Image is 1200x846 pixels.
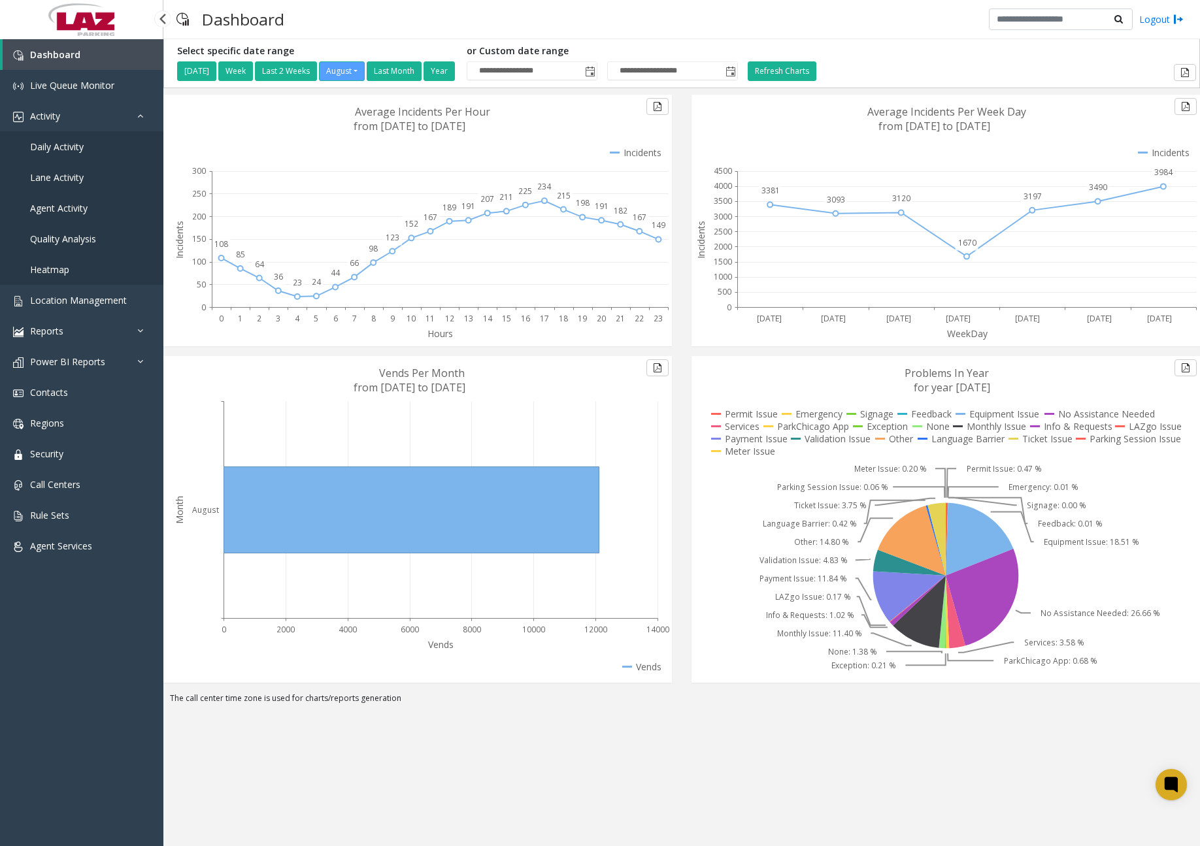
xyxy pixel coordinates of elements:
text: 3 [276,313,280,324]
text: Services: 3.58 % [1024,637,1084,648]
text: 3490 [1089,182,1107,193]
text: [DATE] [821,313,846,324]
text: 17 [540,313,549,324]
text: 98 [369,243,378,254]
text: 215 [557,190,571,201]
text: 10 [407,313,416,324]
text: [DATE] [1015,313,1040,324]
text: Problems In Year [905,366,989,380]
text: 15 [502,313,511,324]
text: 3000 [714,211,732,222]
text: [DATE] [946,313,971,324]
text: Ticket Issue: 3.75 % [794,500,867,511]
text: 234 [537,181,552,192]
span: Toggle popup [723,62,737,80]
text: Meter Issue: 0.20 % [854,463,927,474]
text: 20 [597,313,606,324]
text: 149 [652,220,665,231]
button: Export to pdf [1175,98,1197,115]
img: 'icon' [13,112,24,122]
text: Feedback: 0.01 % [1038,518,1103,529]
text: WeekDay [947,327,988,340]
text: 50 [197,279,206,290]
text: 8 [371,313,376,324]
text: Vends [428,638,454,651]
text: 3984 [1154,167,1173,178]
text: Parking Session Issue: 0.06 % [777,481,888,493]
text: 0 [219,313,224,324]
img: 'icon' [13,357,24,368]
span: Dashboard [30,48,80,61]
img: 'icon' [13,296,24,306]
text: Info & Requests: 1.02 % [766,610,854,621]
text: 225 [518,186,532,197]
span: Power BI Reports [30,355,105,368]
img: 'icon' [13,327,24,337]
button: Year [424,61,455,81]
a: Logout [1139,12,1184,26]
text: 2000 [276,624,295,635]
button: Week [218,61,253,81]
text: 1500 [714,256,732,267]
span: Live Queue Monitor [30,79,114,91]
text: from [DATE] to [DATE] [878,119,990,133]
text: Monthly Issue: 11.40 % [777,628,862,639]
text: 14000 [646,624,669,635]
text: 6000 [401,624,419,635]
text: 36 [274,271,283,282]
text: 1 [238,313,242,324]
text: Emergency: 0.01 % [1008,481,1078,493]
span: Daily Activity [30,140,84,153]
text: 3093 [827,194,845,205]
text: 16 [521,313,530,324]
text: 10000 [522,624,545,635]
span: Rule Sets [30,509,69,521]
text: [DATE] [1147,313,1172,324]
span: Toggle popup [582,62,597,80]
span: Reports [30,325,63,337]
text: 2 [257,313,261,324]
text: 21 [616,313,625,324]
text: Language Barrier: 0.42 % [763,518,857,529]
text: 0 [222,624,226,635]
button: August [319,61,365,81]
text: 3500 [714,195,732,206]
img: 'icon' [13,480,24,491]
text: 7 [352,313,357,324]
text: 4 [295,313,300,324]
text: 8000 [463,624,481,635]
text: 4000 [714,180,732,191]
text: 167 [424,212,437,223]
text: 0 [727,302,731,313]
text: 191 [461,201,475,212]
img: 'icon' [13,511,24,521]
text: 2000 [714,241,732,252]
text: 152 [405,218,418,229]
text: 167 [633,212,646,223]
text: 11 [425,313,435,324]
text: 198 [576,197,590,208]
button: Last Month [367,61,422,81]
text: 22 [635,313,644,324]
text: [DATE] [1087,313,1112,324]
text: 24 [312,276,322,287]
button: Export to pdf [646,359,669,376]
span: Heatmap [30,263,69,276]
text: Month [173,496,186,524]
text: Average Incidents Per Hour [355,105,490,119]
img: 'icon' [13,419,24,429]
img: logout [1173,12,1184,26]
text: 9 [390,313,395,324]
text: 100 [192,256,206,267]
text: August [192,504,219,515]
text: 250 [192,188,206,199]
text: 23 [654,313,663,324]
text: Other: 14.80 % [794,536,849,547]
text: Permit Issue: 0.47 % [967,463,1042,474]
text: 1000 [714,271,732,282]
text: 207 [480,193,494,204]
img: pageIcon [176,3,189,35]
span: Call Centers [30,478,80,491]
span: Agent Services [30,540,92,552]
text: 3120 [892,193,910,204]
